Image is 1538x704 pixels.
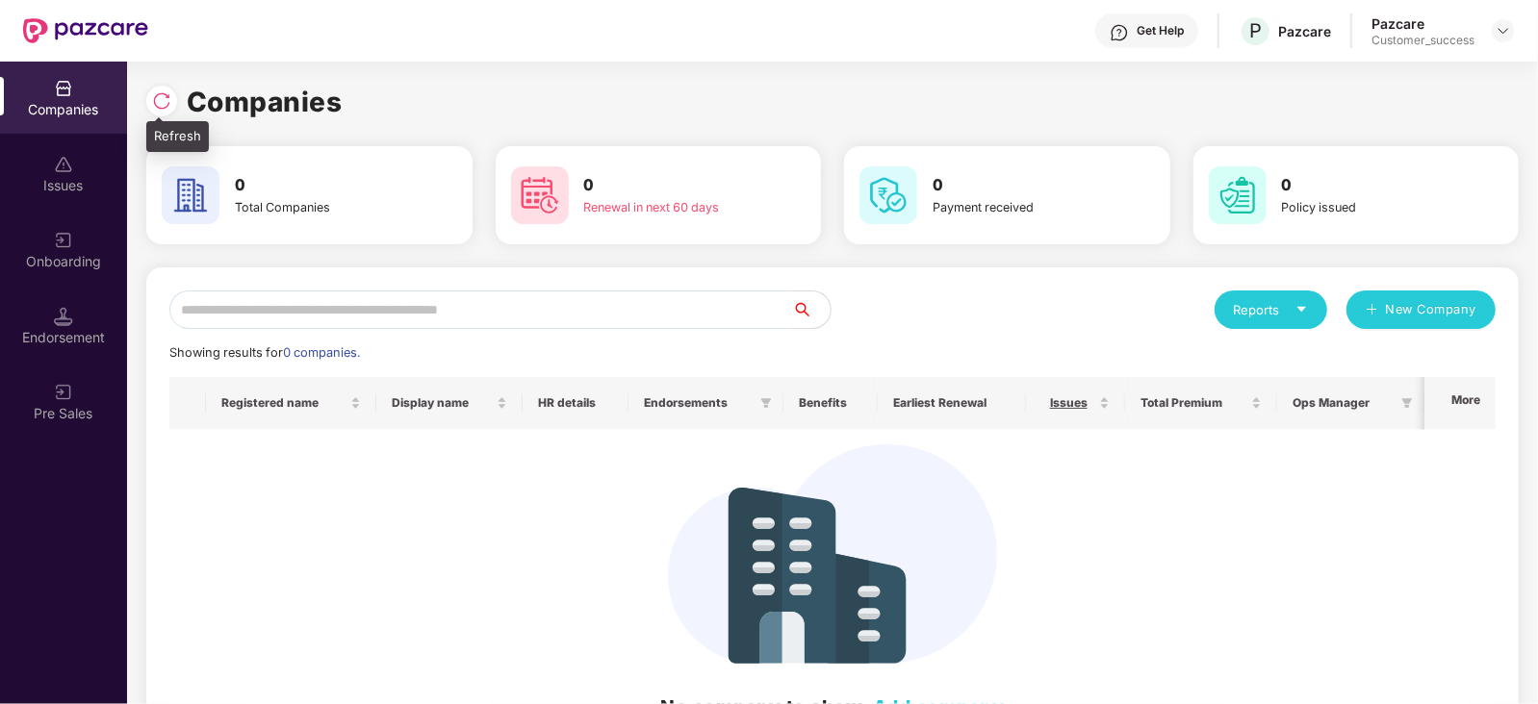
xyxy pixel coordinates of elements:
[187,81,343,123] h1: Companies
[162,166,219,224] img: svg+xml;base64,PHN2ZyB4bWxucz0iaHR0cDovL3d3dy53My5vcmcvMjAwMC9zdmciIHdpZHRoPSI2MCIgaGVpZ2h0PSI2MC...
[1041,395,1095,411] span: Issues
[54,79,73,98] img: svg+xml;base64,PHN2ZyBpZD0iQ29tcGFuaWVzIiB4bWxucz0iaHR0cDovL3d3dy53My5vcmcvMjAwMC9zdmciIHdpZHRoPS...
[221,395,346,411] span: Registered name
[146,121,209,152] div: Refresh
[152,91,171,111] img: svg+xml;base64,PHN2ZyBpZD0iUmVsb2FkLTMyeDMyIiB4bWxucz0iaHR0cDovL3d3dy53My5vcmcvMjAwMC9zdmciIHdpZH...
[1137,23,1184,38] div: Get Help
[235,173,400,198] h3: 0
[376,377,523,429] th: Display name
[283,345,360,360] span: 0 companies.
[1110,23,1129,42] img: svg+xml;base64,PHN2ZyBpZD0iSGVscC0zMngzMiIgeG1sbnM9Imh0dHA6Ly93d3cudzMub3JnLzIwMDAvc3ZnIiB3aWR0aD...
[1209,166,1267,224] img: svg+xml;base64,PHN2ZyB4bWxucz0iaHR0cDovL3d3dy53My5vcmcvMjAwMC9zdmciIHdpZHRoPSI2MCIgaGVpZ2h0PSI2MC...
[760,397,772,409] span: filter
[54,307,73,326] img: svg+xml;base64,PHN2ZyB3aWR0aD0iMTQuNSIgaGVpZ2h0PSIxNC41IiB2aWV3Qm94PSIwIDAgMTYgMTYiIGZpbGw9Im5vbm...
[1346,290,1496,329] button: plusNew Company
[783,377,878,429] th: Benefits
[235,198,400,217] div: Total Companies
[1386,300,1477,319] span: New Company
[1424,377,1496,429] th: More
[933,198,1098,217] div: Payment received
[878,377,1026,429] th: Earliest Renewal
[169,345,360,360] span: Showing results for
[584,198,750,217] div: Renewal in next 60 days
[1401,397,1413,409] span: filter
[584,173,750,198] h3: 0
[1293,395,1394,411] span: Ops Manager
[392,395,493,411] span: Display name
[1397,391,1417,415] span: filter
[1026,377,1125,429] th: Issues
[1371,14,1474,33] div: Pazcare
[1295,303,1308,315] span: caret-down
[791,302,831,317] span: search
[54,231,73,250] img: svg+xml;base64,PHN2ZyB3aWR0aD0iMjAiIGhlaWdodD0iMjAiIHZpZXdCb3g9IjAgMCAyMCAyMCIgZmlsbD0ibm9uZSIgeG...
[54,155,73,174] img: svg+xml;base64,PHN2ZyBpZD0iSXNzdWVzX2Rpc2FibGVkIiB4bWxucz0iaHR0cDovL3d3dy53My5vcmcvMjAwMC9zdmciIH...
[1141,395,1247,411] span: Total Premium
[23,18,148,43] img: New Pazcare Logo
[1366,303,1378,318] span: plus
[1282,173,1448,198] h3: 0
[1234,300,1308,319] div: Reports
[511,166,569,224] img: svg+xml;base64,PHN2ZyB4bWxucz0iaHR0cDovL3d3dy53My5vcmcvMjAwMC9zdmciIHdpZHRoPSI2MCIgaGVpZ2h0PSI2MC...
[206,377,376,429] th: Registered name
[668,444,997,664] img: svg+xml;base64,PHN2ZyB4bWxucz0iaHR0cDovL3d3dy53My5vcmcvMjAwMC9zdmciIHdpZHRoPSIzNDIiIGhlaWdodD0iMj...
[1125,377,1277,429] th: Total Premium
[644,395,753,411] span: Endorsements
[756,391,776,415] span: filter
[791,290,832,329] button: search
[1371,33,1474,48] div: Customer_success
[933,173,1098,198] h3: 0
[1249,19,1262,42] span: P
[1282,198,1448,217] div: Policy issued
[1278,22,1331,40] div: Pazcare
[1496,23,1511,38] img: svg+xml;base64,PHN2ZyBpZD0iRHJvcGRvd24tMzJ4MzIiIHhtbG5zPSJodHRwOi8vd3d3LnczLm9yZy8yMDAwL3N2ZyIgd2...
[859,166,917,224] img: svg+xml;base64,PHN2ZyB4bWxucz0iaHR0cDovL3d3dy53My5vcmcvMjAwMC9zdmciIHdpZHRoPSI2MCIgaGVpZ2h0PSI2MC...
[54,383,73,402] img: svg+xml;base64,PHN2ZyB3aWR0aD0iMjAiIGhlaWdodD0iMjAiIHZpZXdCb3g9IjAgMCAyMCAyMCIgZmlsbD0ibm9uZSIgeG...
[523,377,628,429] th: HR details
